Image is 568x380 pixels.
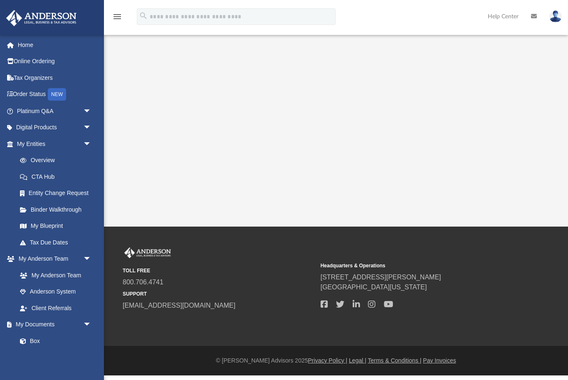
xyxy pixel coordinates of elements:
[123,247,173,258] img: Anderson Advisors Platinum Portal
[139,11,148,20] i: search
[368,357,422,364] a: Terms & Conditions |
[123,302,235,309] a: [EMAIL_ADDRESS][DOMAIN_NAME]
[6,119,104,136] a: Digital Productsarrow_drop_down
[123,267,315,274] small: TOLL FREE
[6,37,104,53] a: Home
[12,218,100,234] a: My Blueprint
[308,357,348,364] a: Privacy Policy |
[6,86,104,103] a: Order StatusNEW
[4,10,79,26] img: Anderson Advisors Platinum Portal
[321,274,441,281] a: [STREET_ADDRESS][PERSON_NAME]
[12,300,100,316] a: Client Referrals
[12,349,100,366] a: Meeting Minutes
[12,267,96,284] a: My Anderson Team
[321,284,427,291] a: [GEOGRAPHIC_DATA][US_STATE]
[83,136,100,153] span: arrow_drop_down
[48,88,66,101] div: NEW
[321,262,513,269] small: Headquarters & Operations
[12,333,96,349] a: Box
[12,168,104,185] a: CTA Hub
[6,53,104,70] a: Online Ordering
[6,251,100,267] a: My Anderson Teamarrow_drop_down
[12,284,100,300] a: Anderson System
[123,279,163,286] a: 800.706.4741
[6,136,104,152] a: My Entitiesarrow_drop_down
[83,119,100,136] span: arrow_drop_down
[123,290,315,298] small: SUPPORT
[6,316,100,333] a: My Documentsarrow_drop_down
[112,16,122,22] a: menu
[83,251,100,268] span: arrow_drop_down
[83,103,100,120] span: arrow_drop_down
[12,234,104,251] a: Tax Due Dates
[104,356,568,365] div: © [PERSON_NAME] Advisors 2025
[12,201,104,218] a: Binder Walkthrough
[423,357,456,364] a: Pay Invoices
[83,316,100,333] span: arrow_drop_down
[549,10,562,22] img: User Pic
[112,12,122,22] i: menu
[12,152,104,169] a: Overview
[349,357,366,364] a: Legal |
[6,103,104,119] a: Platinum Q&Aarrow_drop_down
[6,69,104,86] a: Tax Organizers
[12,185,104,202] a: Entity Change Request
